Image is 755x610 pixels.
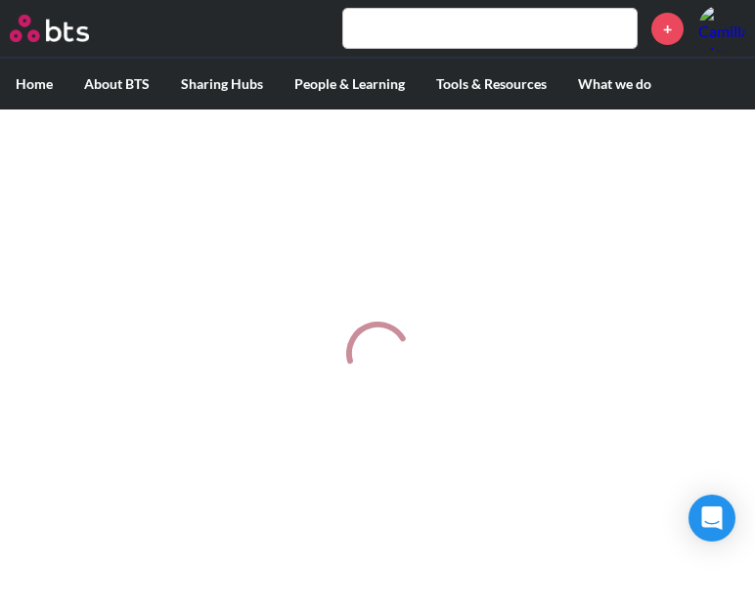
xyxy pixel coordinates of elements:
label: Tools & Resources [421,59,562,109]
label: People & Learning [279,59,421,109]
label: Sharing Hubs [165,59,279,109]
label: What we do [562,59,667,109]
label: About BTS [68,59,165,109]
div: Open Intercom Messenger [688,495,735,542]
a: Profile [698,5,745,52]
img: BTS Logo [10,15,89,42]
a: Go home [10,15,125,42]
img: Camilla Giovagnoli [698,5,745,52]
a: + [651,13,684,45]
